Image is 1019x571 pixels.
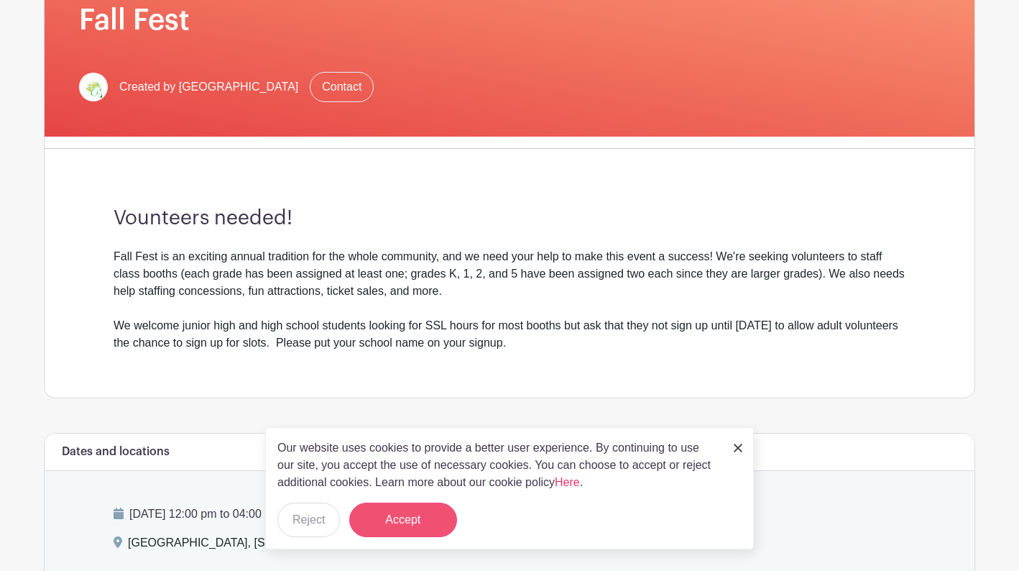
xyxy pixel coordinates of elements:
h6: Dates and locations [62,445,170,459]
a: Contact [310,72,374,102]
span: Created by [GEOGRAPHIC_DATA] [119,78,298,96]
div: Fall Fest is an exciting annual tradition for the whole community, and we need your help to make ... [114,248,905,352]
img: Screen%20Shot%202023-09-28%20at%203.51.11%20PM.png [79,73,108,101]
button: Reject [277,503,340,537]
img: close_button-5f87c8562297e5c2d7936805f587ecaba9071eb48480494691a3f1689db116b3.svg [734,444,742,452]
div: [GEOGRAPHIC_DATA], [STREET_ADDRESS][US_STATE] [128,534,432,557]
a: Here [555,476,580,488]
p: [DATE] 12:00 pm to 04:00 pm [114,506,905,523]
p: Our website uses cookies to provide a better user experience. By continuing to use our site, you ... [277,439,719,491]
h1: Fall Fest [79,3,940,37]
h3: Vounteers needed! [114,206,905,231]
button: Accept [349,503,457,537]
